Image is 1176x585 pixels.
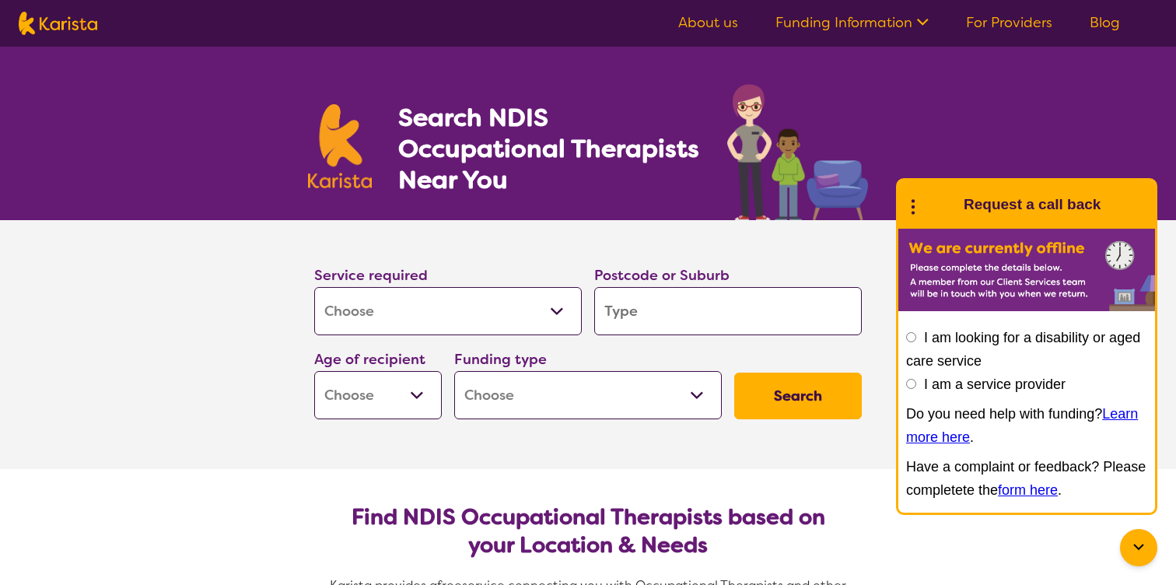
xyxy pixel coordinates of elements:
h2: Find NDIS Occupational Therapists based on your Location & Needs [327,503,849,559]
a: Blog [1090,13,1120,32]
img: Karista logo [19,12,97,35]
p: Do you need help with funding? . [906,402,1147,449]
label: I am a service provider [924,377,1066,392]
h1: Search NDIS Occupational Therapists Near You [398,102,701,195]
a: Funding Information [775,13,929,32]
label: Age of recipient [314,350,425,369]
input: Type [594,287,862,335]
a: About us [678,13,738,32]
a: For Providers [966,13,1052,32]
img: occupational-therapy [727,84,868,220]
a: form here [998,482,1058,498]
label: Postcode or Suburb [594,266,730,285]
label: Service required [314,266,428,285]
img: Karista offline chat form to request call back [898,229,1155,311]
button: Search [734,373,862,419]
label: I am looking for a disability or aged care service [906,330,1140,369]
img: Karista [923,189,954,220]
label: Funding type [454,350,547,369]
h1: Request a call back [964,193,1101,216]
p: Have a complaint or feedback? Please completete the . [906,455,1147,502]
img: Karista logo [308,104,372,188]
